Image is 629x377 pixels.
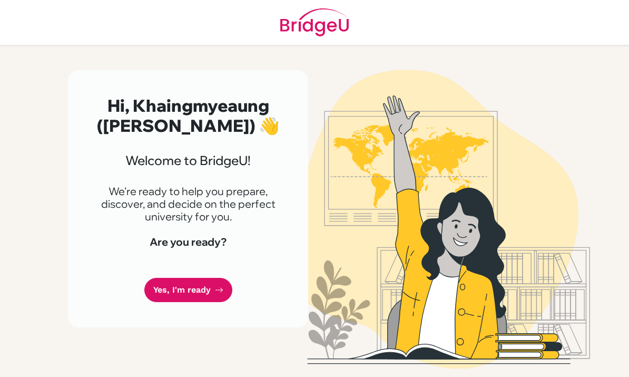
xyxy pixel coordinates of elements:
p: We're ready to help you prepare, discover, and decide on the perfect university for you. [93,185,283,223]
h3: Welcome to BridgeU! [93,153,283,168]
a: Yes, I'm ready [144,278,232,303]
h2: Hi, Khaingmyeaung ([PERSON_NAME]) 👋 [93,95,283,136]
h4: Are you ready? [93,236,283,248]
